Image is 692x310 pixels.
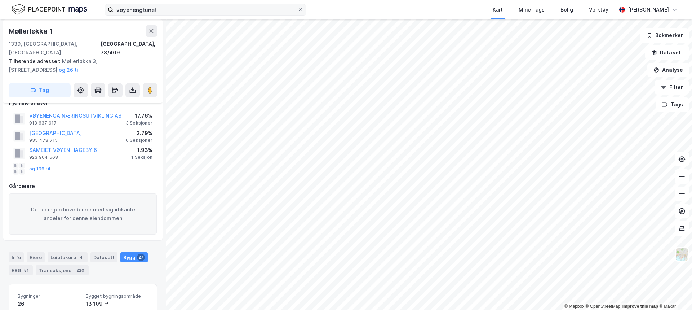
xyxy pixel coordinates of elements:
span: Tilhørende adresser: [9,58,62,64]
div: Det er ingen hovedeiere med signifikante andeler for denne eiendommen [9,193,157,235]
a: OpenStreetMap [586,304,621,309]
div: Transaksjoner [36,265,89,275]
div: 26 [18,300,80,308]
div: [PERSON_NAME] [628,5,669,14]
div: 1339, [GEOGRAPHIC_DATA], [GEOGRAPHIC_DATA] [9,40,101,57]
div: 913 637 917 [29,120,57,126]
span: Bygget bygningsområde [86,293,148,299]
div: 923 964 568 [29,154,58,160]
button: Datasett [645,45,689,60]
button: Tag [9,83,71,97]
div: 4 [77,254,85,261]
div: Møllerløkka 3, [STREET_ADDRESS] [9,57,151,74]
button: Analyse [647,63,689,77]
div: Leietakere [48,252,88,262]
div: 3 Seksjoner [126,120,152,126]
span: Bygninger [18,293,80,299]
div: Møllerløkka 1 [9,25,54,37]
div: Mine Tags [519,5,545,14]
a: Mapbox [564,304,584,309]
div: Kart [493,5,503,14]
button: Tags [656,97,689,112]
a: Improve this map [622,304,658,309]
iframe: Chat Widget [656,275,692,310]
div: [GEOGRAPHIC_DATA], 78/409 [101,40,157,57]
img: Z [675,248,689,261]
div: 27 [137,254,145,261]
input: Søk på adresse, matrikkel, gårdeiere, leietakere eller personer [114,4,297,15]
div: 6 Seksjoner [126,137,152,143]
button: Bokmerker [640,28,689,43]
div: Info [9,252,24,262]
div: ESG [9,265,33,275]
div: 17.76% [126,112,152,120]
div: Gårdeiere [9,182,157,191]
div: 51 [23,267,30,274]
div: 13 109 ㎡ [86,300,148,308]
div: 2.79% [126,129,152,137]
div: Bolig [560,5,573,14]
div: 220 [75,267,86,274]
div: 935 478 715 [29,137,58,143]
div: Verktøy [589,5,608,14]
div: Eiere [27,252,45,262]
div: Bygg [120,252,148,262]
div: Datasett [90,252,117,262]
div: 1 Seksjon [131,154,152,160]
div: 1.93% [131,146,152,154]
img: logo.f888ab2527a4732fd821a326f86c7f29.svg [12,3,87,16]
button: Filter [655,80,689,95]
